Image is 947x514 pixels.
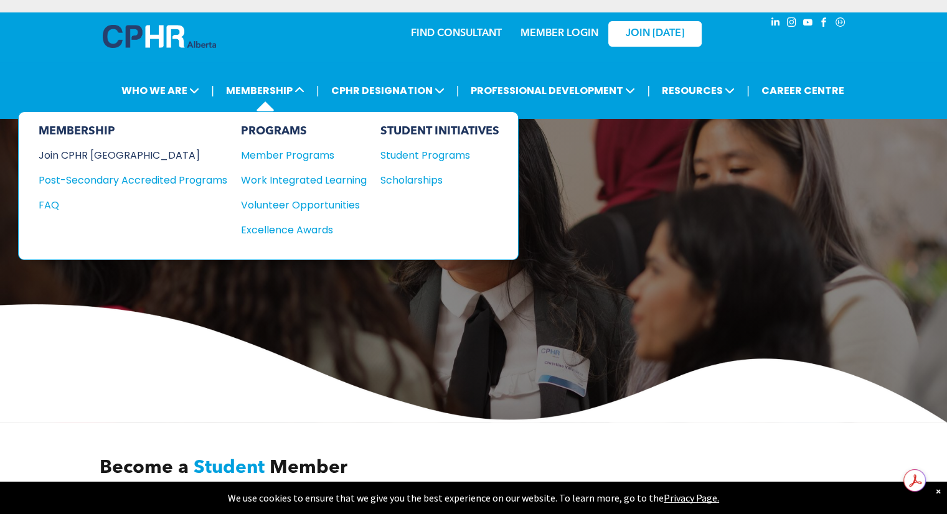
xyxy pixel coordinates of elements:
a: Excellence Awards [241,222,367,238]
li: | [647,78,650,103]
a: Member Programs [241,147,367,163]
div: Work Integrated Learning [241,172,354,188]
a: Scholarships [380,172,499,188]
li: | [747,78,750,103]
a: youtube [801,16,815,32]
a: FAQ [39,197,227,213]
span: RESOURCES [658,79,738,102]
li: | [316,78,319,103]
a: instagram [785,16,799,32]
div: PROGRAMS [241,124,367,138]
span: MEMBERSHIP [222,79,308,102]
div: MEMBERSHIP [39,124,227,138]
li: | [456,78,459,103]
a: Join CPHR [GEOGRAPHIC_DATA] [39,147,227,163]
div: Post-Secondary Accredited Programs [39,172,209,188]
span: PROFESSIONAL DEVELOPMENT [467,79,639,102]
a: Volunteer Opportunities [241,197,367,213]
li: | [211,78,214,103]
a: Student Programs [380,147,499,163]
span: JOIN [DATE] [626,28,684,40]
div: FAQ [39,197,209,213]
span: Member [270,459,347,477]
a: FIND CONSULTANT [411,29,502,39]
span: Student [194,459,265,477]
a: Social network [834,16,847,32]
a: CAREER CENTRE [758,79,848,102]
div: Excellence Awards [241,222,354,238]
span: CPHR DESIGNATION [327,79,448,102]
div: STUDENT INITIATIVES [380,124,499,138]
img: A blue and white logo for cp alberta [103,25,216,48]
a: Post-Secondary Accredited Programs [39,172,227,188]
a: JOIN [DATE] [608,21,702,47]
span: WHO WE ARE [118,79,203,102]
div: Volunteer Opportunities [241,197,354,213]
a: MEMBER LOGIN [521,29,598,39]
span: Become a [100,459,189,477]
div: Scholarships [380,172,488,188]
a: facebook [817,16,831,32]
a: Privacy Page. [664,492,719,504]
a: Work Integrated Learning [241,172,367,188]
div: Student Programs [380,147,488,163]
div: Member Programs [241,147,354,163]
div: Join CPHR [GEOGRAPHIC_DATA] [39,147,209,163]
a: linkedin [769,16,783,32]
